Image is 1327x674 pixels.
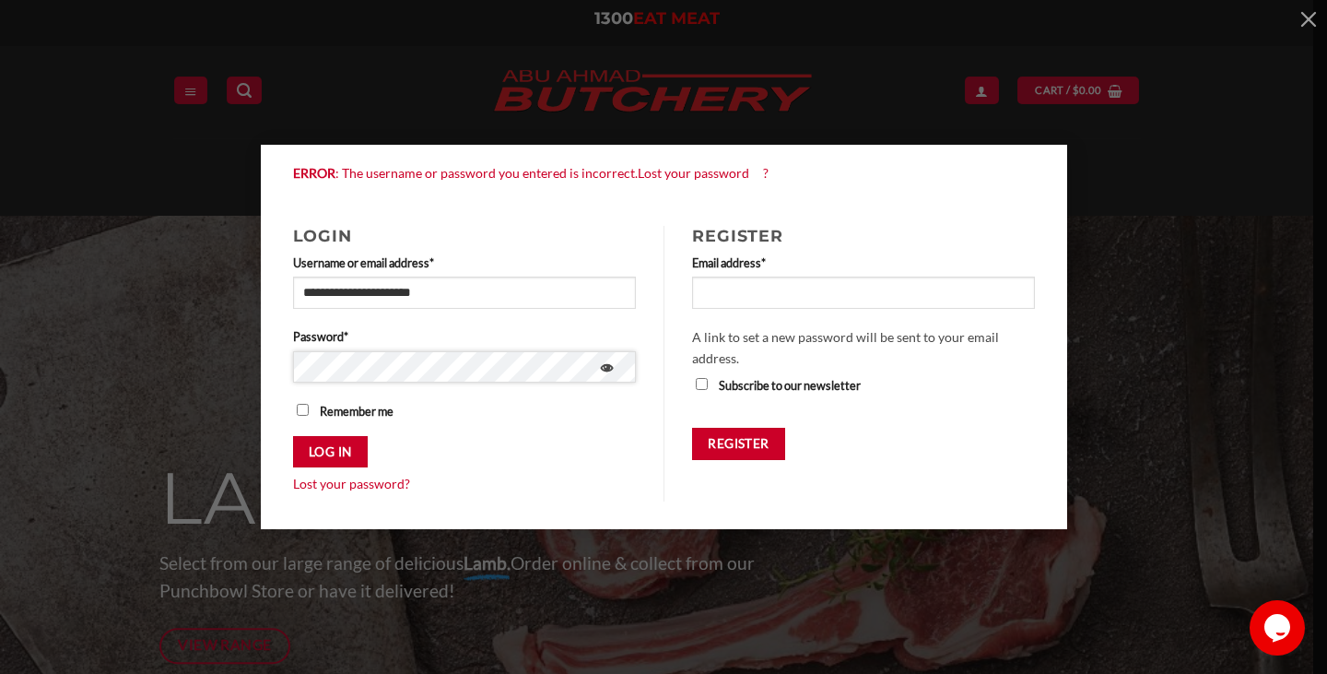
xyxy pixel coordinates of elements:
[638,165,749,181] a: Lost your password
[696,378,708,390] input: Subscribe to our newsletter
[293,165,335,181] strong: ERROR
[293,327,637,346] label: Password
[297,404,309,416] input: Remember me
[1250,600,1309,656] iframe: chat widget
[320,404,393,419] span: Remember me
[692,327,1035,369] p: A link to set a new password will be sent to your email address.
[293,476,410,491] a: Lost your password?
[279,163,1049,184] div: : The username or password you entered is incorrect. ?
[692,428,785,460] button: Register
[719,378,861,393] span: Subscribe to our newsletter
[293,226,637,245] h2: Login
[293,436,368,468] button: Log in
[692,226,1035,245] h2: Register
[692,254,1035,272] label: Email address
[593,351,623,386] button: Show password
[293,254,637,272] label: Username or email address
